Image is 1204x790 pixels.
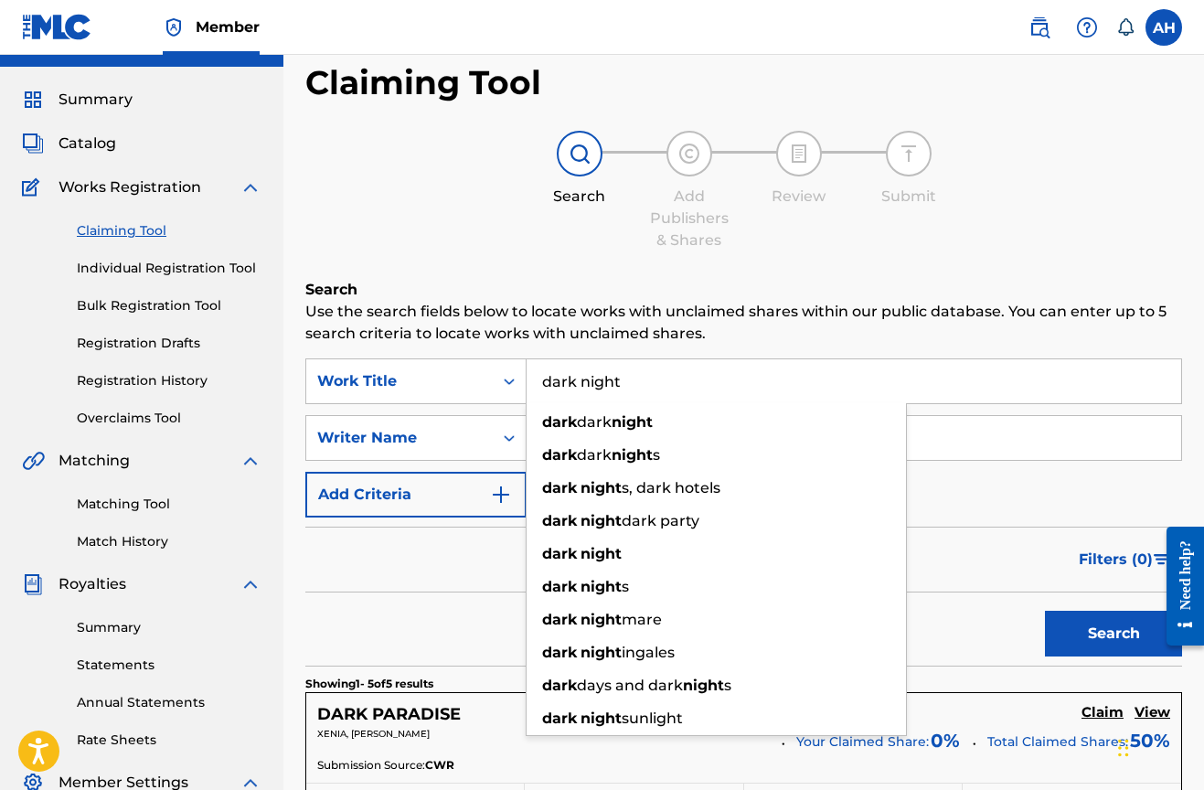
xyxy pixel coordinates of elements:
[77,618,261,637] a: Summary
[863,186,954,208] div: Submit
[77,656,261,675] a: Statements
[1068,537,1182,582] button: Filters (0)
[622,644,675,661] span: ingales
[305,279,1182,301] h6: Search
[622,710,683,727] span: sunlight
[542,644,577,661] strong: dark
[1021,9,1058,46] a: Public Search
[77,259,261,278] a: Individual Registration Tool
[317,370,482,392] div: Work Title
[1081,704,1124,721] h5: Claim
[581,644,622,661] strong: night
[581,512,622,529] strong: night
[59,89,133,111] span: Summary
[22,89,44,111] img: Summary
[425,757,454,774] span: CWR
[622,512,699,529] span: dark party
[22,450,45,472] img: Matching
[22,89,133,111] a: SummarySummary
[240,573,261,595] img: expand
[644,186,735,251] div: Add Publishers & Shares
[77,731,261,750] a: Rate Sheets
[1045,611,1182,657] button: Search
[753,186,845,208] div: Review
[788,143,810,165] img: step indicator icon for Review
[22,133,116,155] a: CatalogCatalog
[622,578,629,595] span: s
[77,221,261,240] a: Claiming Tool
[317,728,430,740] span: XENIA, [PERSON_NAME]
[542,479,577,496] strong: dark
[240,450,261,472] img: expand
[22,133,44,155] img: Catalog
[577,677,683,694] span: days and dark
[931,727,960,754] span: 0 %
[724,677,731,694] span: s
[305,358,1182,666] form: Search Form
[898,143,920,165] img: step indicator icon for Submit
[317,757,425,774] span: Submission Source:
[1079,549,1153,571] span: Filters ( 0 )
[22,176,46,198] img: Works Registration
[678,143,700,165] img: step indicator icon for Add Publishers & Shares
[305,301,1182,345] p: Use the search fields below to locate works with unclaimed shares within our public database. You...
[577,446,612,464] span: dark
[77,532,261,551] a: Match History
[581,578,622,595] strong: night
[1116,18,1135,37] div: Notifications
[1028,16,1050,38] img: search
[77,334,261,353] a: Registration Drafts
[581,611,622,628] strong: night
[683,677,724,694] strong: night
[534,186,625,208] div: Search
[542,677,577,694] strong: dark
[612,446,653,464] strong: night
[305,472,527,518] button: Add Criteria
[569,143,591,165] img: step indicator icon for Search
[317,704,461,725] h5: DARK PARADISE
[77,371,261,390] a: Registration History
[77,495,261,514] a: Matching Tool
[490,484,512,506] img: 9d2ae6d4665cec9f34b9.svg
[1145,9,1182,46] div: User Menu
[59,450,130,472] span: Matching
[1153,511,1204,662] iframe: Resource Center
[542,545,577,562] strong: dark
[622,479,720,496] span: s, dark hotels
[77,409,261,428] a: Overclaims Tool
[622,611,662,628] span: mare
[1069,9,1105,46] div: Help
[653,446,660,464] span: s
[22,573,44,595] img: Royalties
[1076,16,1098,38] img: help
[987,733,1128,750] span: Total Claimed Shares:
[796,732,929,752] span: Your Claimed Share:
[1113,702,1204,790] iframe: Chat Widget
[1118,721,1129,775] div: Drag
[542,446,577,464] strong: dark
[581,545,622,562] strong: night
[59,176,201,198] span: Works Registration
[196,16,260,37] span: Member
[542,578,577,595] strong: dark
[542,710,577,727] strong: dark
[577,413,612,431] span: dark
[317,427,482,449] div: Writer Name
[581,710,622,727] strong: night
[305,676,433,692] p: Showing 1 - 5 of 5 results
[59,573,126,595] span: Royalties
[305,62,541,103] h2: Claiming Tool
[542,512,577,529] strong: dark
[59,133,116,155] span: Catalog
[542,413,577,431] strong: dark
[581,479,622,496] strong: night
[163,16,185,38] img: Top Rightsholder
[542,611,577,628] strong: dark
[22,14,92,40] img: MLC Logo
[77,296,261,315] a: Bulk Registration Tool
[240,176,261,198] img: expand
[77,693,261,712] a: Annual Statements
